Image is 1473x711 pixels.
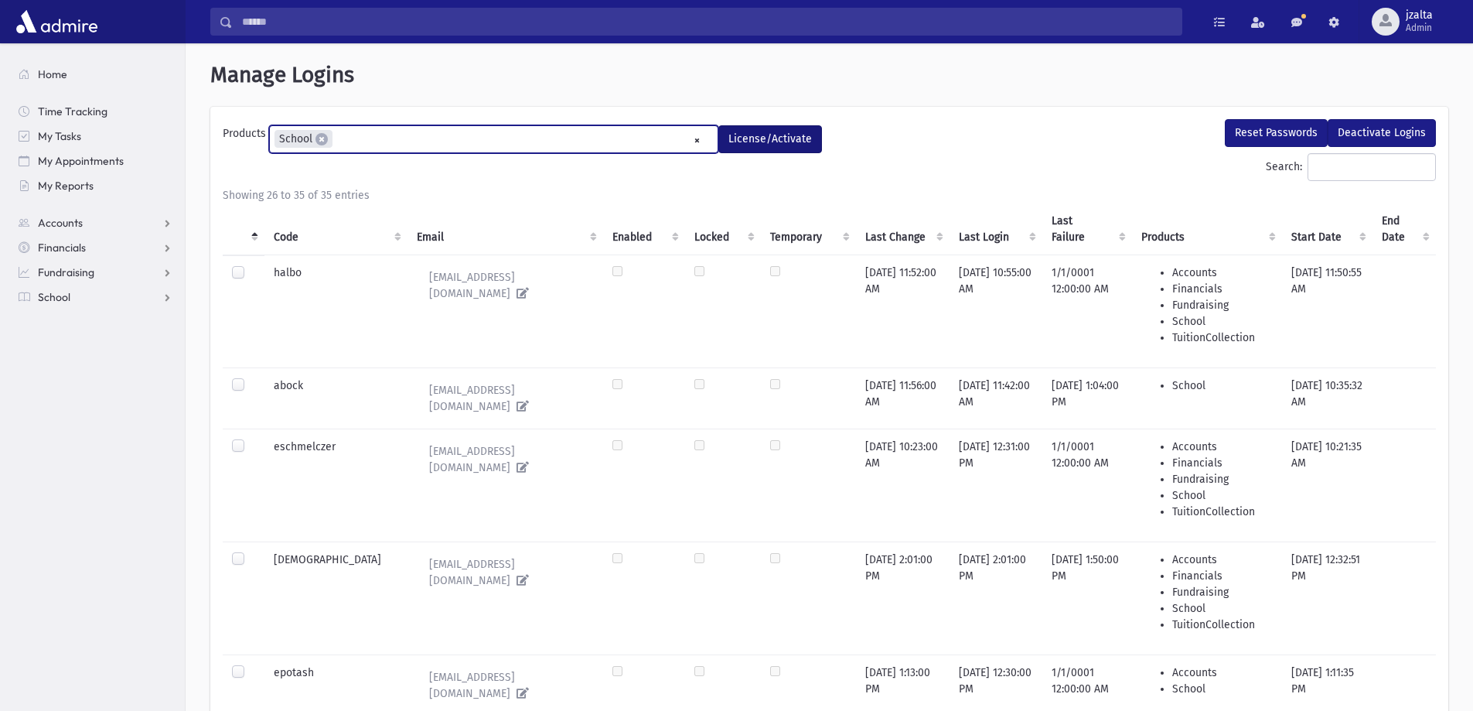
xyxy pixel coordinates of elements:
[264,203,407,255] th: Code : activate to sort column ascending
[1282,429,1373,542] td: [DATE] 10:21:35 AM
[856,542,949,655] td: [DATE] 2:01:00 PM
[856,367,949,429] td: [DATE] 11:56:00 AM
[1172,439,1272,455] li: Accounts
[38,290,70,304] span: School
[950,367,1042,429] td: [DATE] 11:42:00 AM
[1282,203,1373,255] th: Start Date : activate to sort column ascending
[38,241,86,255] span: Financials
[6,173,185,198] a: My Reports
[223,187,1436,203] div: Showing 26 to 35 of 35 entries
[417,439,595,480] a: [EMAIL_ADDRESS][DOMAIN_NAME]
[6,210,185,235] a: Accounts
[1372,203,1436,255] th: End Date : activate to sort column ascending
[950,203,1042,255] th: Last Login : activate to sort column ascending
[38,179,94,193] span: My Reports
[1172,378,1272,394] li: School
[6,285,185,309] a: School
[1282,367,1373,429] td: [DATE] 10:35:32 AM
[210,62,1448,88] h1: Manage Logins
[1172,681,1272,697] li: School
[417,552,595,593] a: [EMAIL_ADDRESS][DOMAIN_NAME]
[856,203,949,255] th: Last Change : activate to sort column ascending
[274,130,332,148] li: School
[1308,153,1436,181] input: Search:
[223,203,264,255] th: : activate to sort column descending
[1042,542,1132,655] td: [DATE] 1:50:00 PM
[6,99,185,124] a: Time Tracking
[1406,22,1433,34] span: Admin
[417,665,595,706] a: [EMAIL_ADDRESS][DOMAIN_NAME]
[12,6,101,37] img: AdmirePro
[38,216,83,230] span: Accounts
[718,125,822,153] button: License/Activate
[694,132,701,149] span: Remove all items
[1172,487,1272,504] li: School
[1172,471,1272,487] li: Fundraising
[1225,119,1328,147] button: Reset Passwords
[38,154,124,168] span: My Appointments
[6,235,185,260] a: Financials
[1042,203,1132,255] th: Last Failure : activate to sort column ascending
[761,203,856,255] th: Temporary : activate to sort column ascending
[1406,9,1433,22] span: jzalta
[950,429,1042,542] td: [DATE] 12:31:00 PM
[264,255,407,367] td: halbo
[38,265,94,279] span: Fundraising
[1328,119,1436,147] button: Deactivate Logins
[603,203,684,255] th: Enabled : activate to sort column ascending
[6,124,185,149] a: My Tasks
[417,378,595,419] a: [EMAIL_ADDRESS][DOMAIN_NAME]
[1172,665,1272,681] li: Accounts
[856,429,949,542] td: [DATE] 10:23:00 AM
[1172,297,1272,313] li: Fundraising
[1172,281,1272,297] li: Financials
[1266,153,1436,181] label: Search:
[264,542,407,655] td: [DEMOGRAPHIC_DATA]
[1172,617,1272,633] li: TuitionCollection
[1042,255,1132,367] td: 1/1/0001 12:00:00 AM
[1172,584,1272,600] li: Fundraising
[6,62,185,87] a: Home
[1042,429,1132,542] td: 1/1/0001 12:00:00 AM
[6,149,185,173] a: My Appointments
[1172,330,1272,346] li: TuitionCollection
[38,67,67,81] span: Home
[1042,367,1132,429] td: [DATE] 1:04:00 PM
[950,542,1042,655] td: [DATE] 2:01:00 PM
[950,255,1042,367] td: [DATE] 10:55:00 AM
[1172,265,1272,281] li: Accounts
[1172,504,1272,520] li: TuitionCollection
[407,203,604,255] th: Email : activate to sort column ascending
[38,129,81,143] span: My Tasks
[856,255,949,367] td: [DATE] 11:52:00 AM
[1172,313,1272,330] li: School
[264,429,407,542] td: eschmelczer
[1172,568,1272,584] li: Financials
[6,260,185,285] a: Fundraising
[1282,542,1373,655] td: [DATE] 12:32:51 PM
[1172,600,1272,617] li: School
[1282,255,1373,367] td: [DATE] 11:50:55 AM
[1172,552,1272,568] li: Accounts
[223,125,269,147] label: Products
[233,8,1181,36] input: Search
[685,203,761,255] th: Locked : activate to sort column ascending
[264,367,407,429] td: abock
[1172,455,1272,471] li: Financials
[38,104,107,118] span: Time Tracking
[1132,203,1281,255] th: Products : activate to sort column ascending
[417,265,595,306] a: [EMAIL_ADDRESS][DOMAIN_NAME]
[315,133,328,145] span: ×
